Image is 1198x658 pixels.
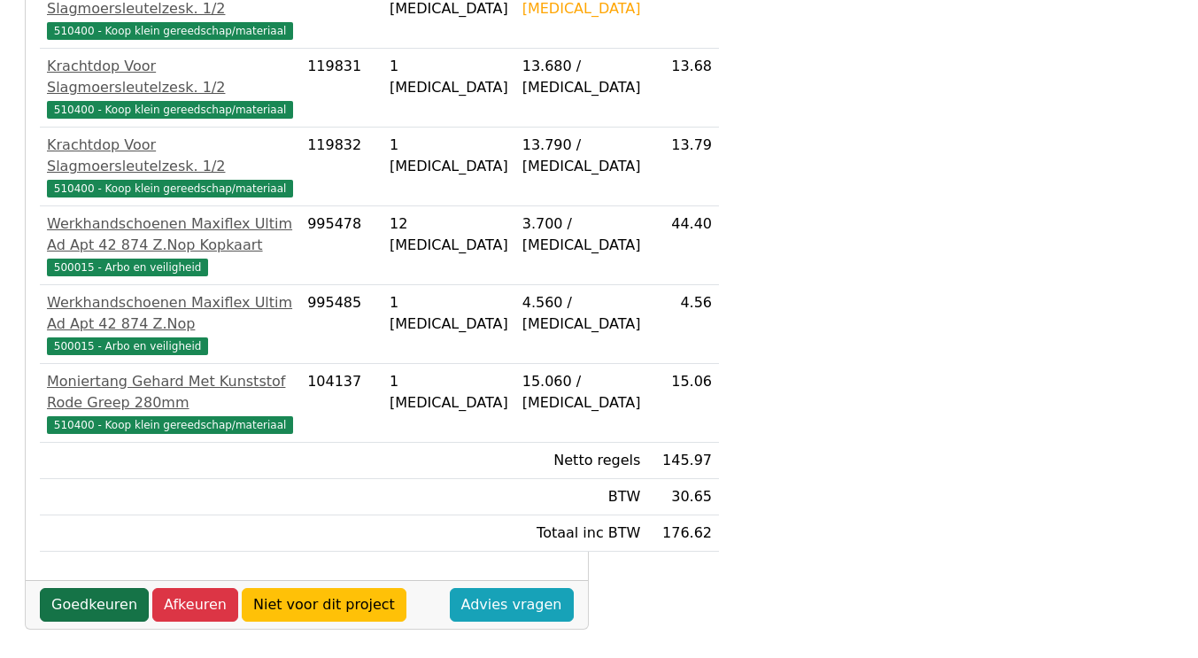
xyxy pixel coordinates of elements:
a: Afkeuren [152,588,238,622]
div: 13.790 / [MEDICAL_DATA] [522,135,641,177]
div: 3.700 / [MEDICAL_DATA] [522,213,641,256]
td: 104137 [300,364,383,443]
td: Netto regels [515,443,648,479]
div: Werkhandschoenen Maxiflex Ultim Ad Apt 42 874 Z.Nop [47,292,293,335]
span: 510400 - Koop klein gereedschap/materiaal [47,22,293,40]
span: 500015 - Arbo en veiligheid [47,337,208,355]
div: 1 [MEDICAL_DATA] [390,56,508,98]
span: 510400 - Koop klein gereedschap/materiaal [47,180,293,197]
td: 145.97 [647,443,719,479]
span: 510400 - Koop klein gereedschap/materiaal [47,101,293,119]
a: Werkhandschoenen Maxiflex Ultim Ad Apt 42 874 Z.Nop500015 - Arbo en veiligheid [47,292,293,356]
div: 13.680 / [MEDICAL_DATA] [522,56,641,98]
td: 119832 [300,128,383,206]
a: Moniertang Gehard Met Kunststof Rode Greep 280mm510400 - Koop klein gereedschap/materiaal [47,371,293,435]
a: Werkhandschoenen Maxiflex Ultim Ad Apt 42 874 Z.Nop Kopkaart500015 - Arbo en veiligheid [47,213,293,277]
a: Advies vragen [450,588,574,622]
td: 995485 [300,285,383,364]
div: Krachtdop Voor Slagmoersleutelzesk. 1/2 [47,56,293,98]
div: 12 [MEDICAL_DATA] [390,213,508,256]
div: Krachtdop Voor Slagmoersleutelzesk. 1/2 [47,135,293,177]
td: 119831 [300,49,383,128]
div: 15.060 / [MEDICAL_DATA] [522,371,641,414]
a: Goedkeuren [40,588,149,622]
td: 995478 [300,206,383,285]
td: 13.79 [647,128,719,206]
td: Totaal inc BTW [515,515,648,552]
a: Niet voor dit project [242,588,406,622]
td: 30.65 [647,479,719,515]
span: 500015 - Arbo en veiligheid [47,259,208,276]
td: BTW [515,479,648,515]
div: 1 [MEDICAL_DATA] [390,135,508,177]
td: 176.62 [647,515,719,552]
div: 4.560 / [MEDICAL_DATA] [522,292,641,335]
div: 1 [MEDICAL_DATA] [390,292,508,335]
td: 4.56 [647,285,719,364]
span: 510400 - Koop klein gereedschap/materiaal [47,416,293,434]
td: 15.06 [647,364,719,443]
div: Werkhandschoenen Maxiflex Ultim Ad Apt 42 874 Z.Nop Kopkaart [47,213,293,256]
a: Krachtdop Voor Slagmoersleutelzesk. 1/2510400 - Koop klein gereedschap/materiaal [47,56,293,120]
td: 44.40 [647,206,719,285]
td: 13.68 [647,49,719,128]
a: Krachtdop Voor Slagmoersleutelzesk. 1/2510400 - Koop klein gereedschap/materiaal [47,135,293,198]
div: 1 [MEDICAL_DATA] [390,371,508,414]
div: Moniertang Gehard Met Kunststof Rode Greep 280mm [47,371,293,414]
